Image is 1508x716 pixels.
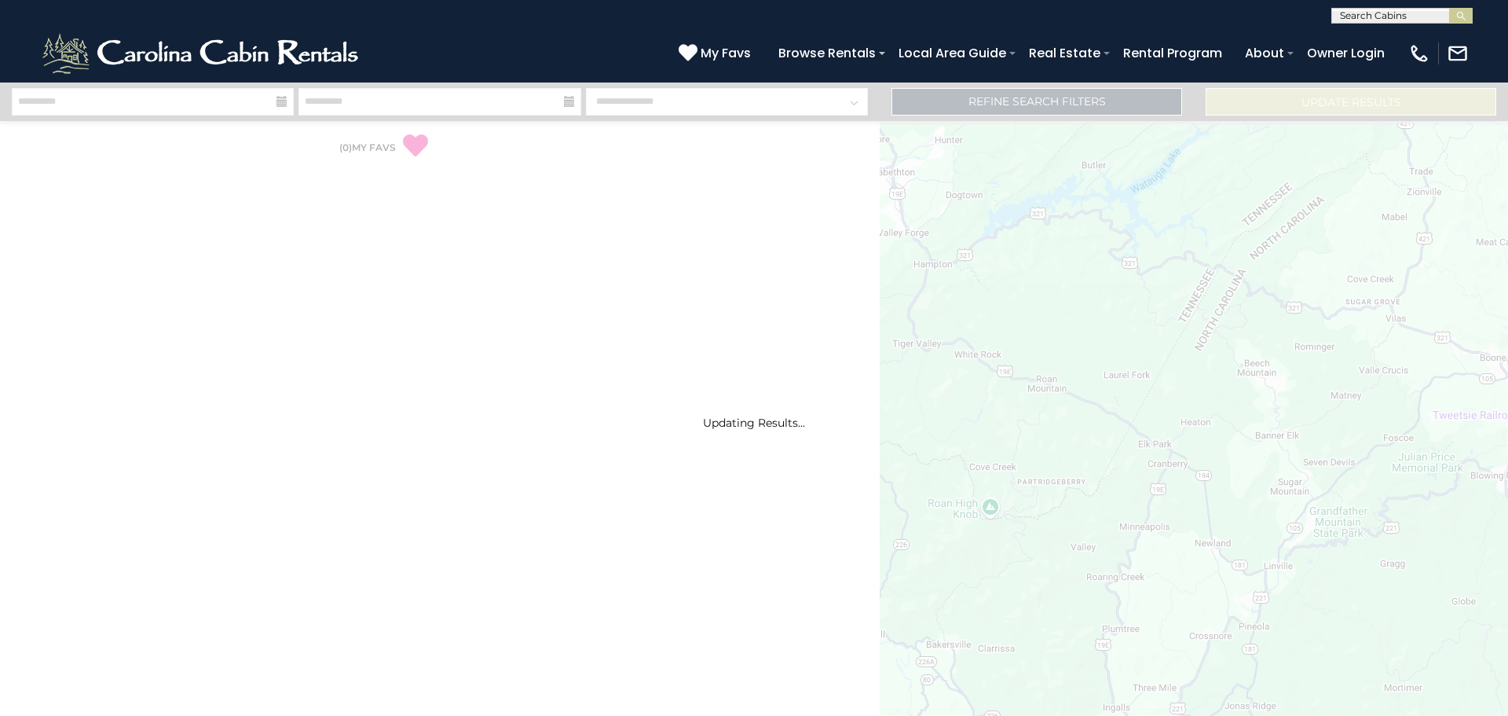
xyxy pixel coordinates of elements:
a: Rental Program [1115,39,1230,67]
a: Real Estate [1021,39,1108,67]
a: Browse Rentals [770,39,884,67]
a: Owner Login [1299,39,1393,67]
span: My Favs [701,43,751,63]
img: phone-regular-white.png [1408,42,1430,64]
a: About [1237,39,1292,67]
img: White-1-2.png [39,30,365,77]
a: My Favs [679,43,755,64]
img: mail-regular-white.png [1447,42,1469,64]
a: Local Area Guide [891,39,1014,67]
